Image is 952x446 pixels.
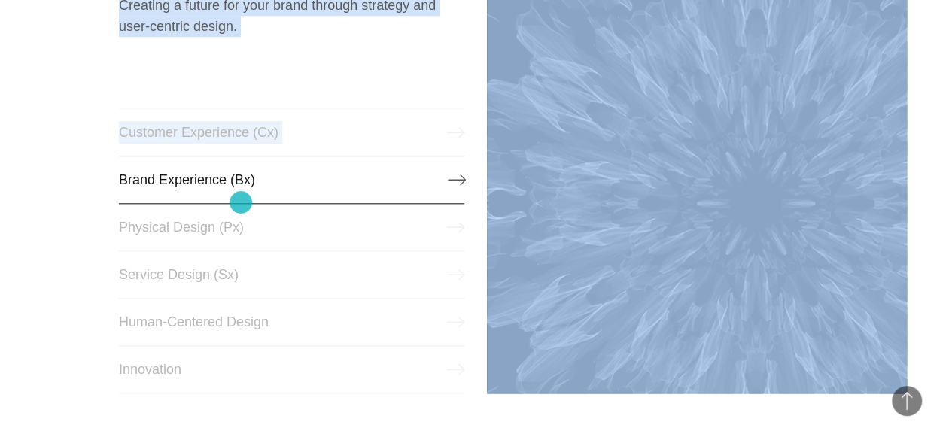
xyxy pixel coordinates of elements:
[119,345,465,393] a: Innovation
[119,203,465,251] a: Physical Design (Px)
[119,156,465,204] a: Brand Experience (Bx)
[892,386,922,416] button: Back to Top
[119,108,465,156] a: Customer Experience (Cx)
[119,250,465,299] a: Service Design (Sx)
[119,298,465,346] a: Human-Centered Design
